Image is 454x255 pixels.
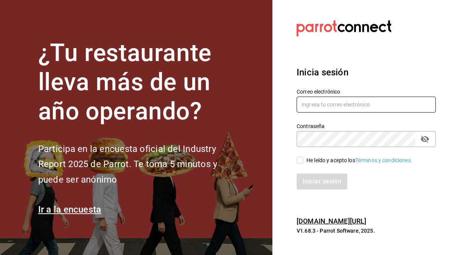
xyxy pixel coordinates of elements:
label: Contraseña [297,124,436,129]
a: Términos y condiciones. [355,157,412,163]
h2: Participa en la encuesta oficial del Industry Report 2025 de Parrot. Te toma 5 minutos y puede se... [38,141,243,188]
a: [DOMAIN_NAME][URL] [297,217,366,225]
p: V1.68.3 - Parrot Software, 2025. [297,227,436,235]
input: Ingresa tu correo electrónico [297,97,436,113]
button: passwordField [418,133,431,145]
h1: ¿Tu restaurante lleva más de un año operando? [38,39,243,126]
h3: Inicia sesión [297,66,436,79]
label: Correo electrónico [297,89,436,94]
a: Ir a la encuesta [38,204,101,215]
div: He leído y acepto los [306,156,412,164]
